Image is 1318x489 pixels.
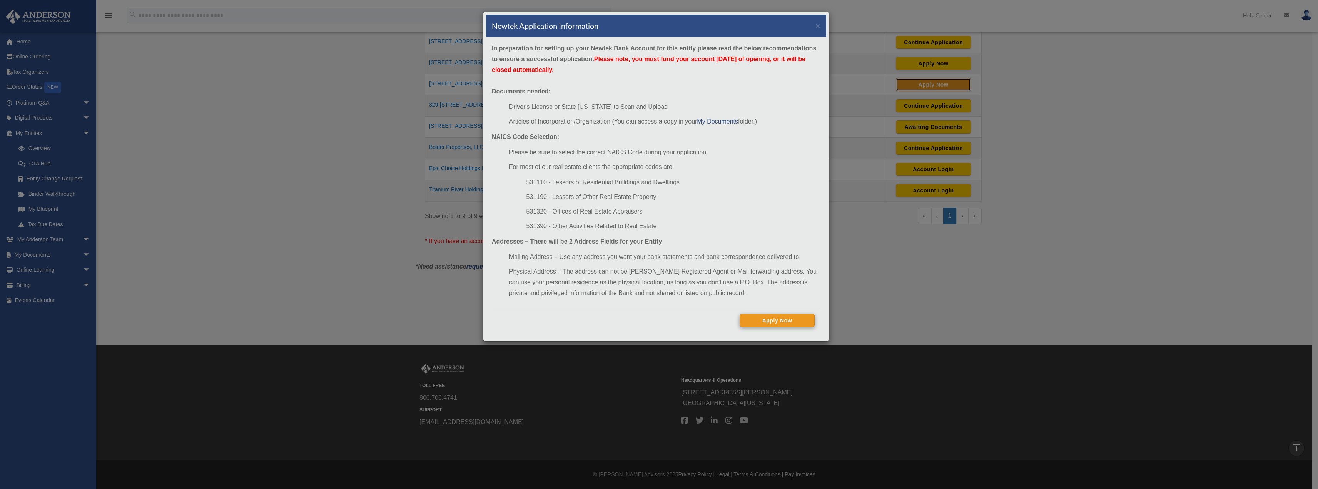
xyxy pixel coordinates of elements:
strong: In preparation for setting up your Newtek Bank Account for this entity please read the below reco... [492,45,816,73]
li: Physical Address – The address can not be [PERSON_NAME] Registered Agent or Mail forwarding addre... [509,266,820,299]
a: My Documents [697,118,738,125]
button: × [815,22,820,30]
h4: Newtek Application Information [492,20,598,31]
li: 531390 - Other Activities Related to Real Estate [526,221,820,232]
li: 531190 - Lessors of Other Real Estate Property [526,192,820,202]
span: Please note, you must fund your account [DATE] of opening, or it will be closed automatically. [492,56,805,73]
li: For most of our real estate clients the appropriate codes are: [509,162,820,172]
li: Please be sure to select the correct NAICS Code during your application. [509,147,820,158]
li: 531110 - Lessors of Residential Buildings and Dwellings [526,177,820,188]
button: Apply Now [740,314,815,327]
li: Mailing Address – Use any address you want your bank statements and bank correspondence delivered... [509,252,820,262]
li: Driver's License or State [US_STATE] to Scan and Upload [509,102,820,112]
li: Articles of Incorporation/Organization (You can access a copy in your folder.) [509,116,820,127]
strong: NAICS Code Selection: [492,134,559,140]
strong: Addresses – There will be 2 Address Fields for your Entity [492,238,662,245]
li: 531320 - Offices of Real Estate Appraisers [526,206,820,217]
strong: Documents needed: [492,88,551,95]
